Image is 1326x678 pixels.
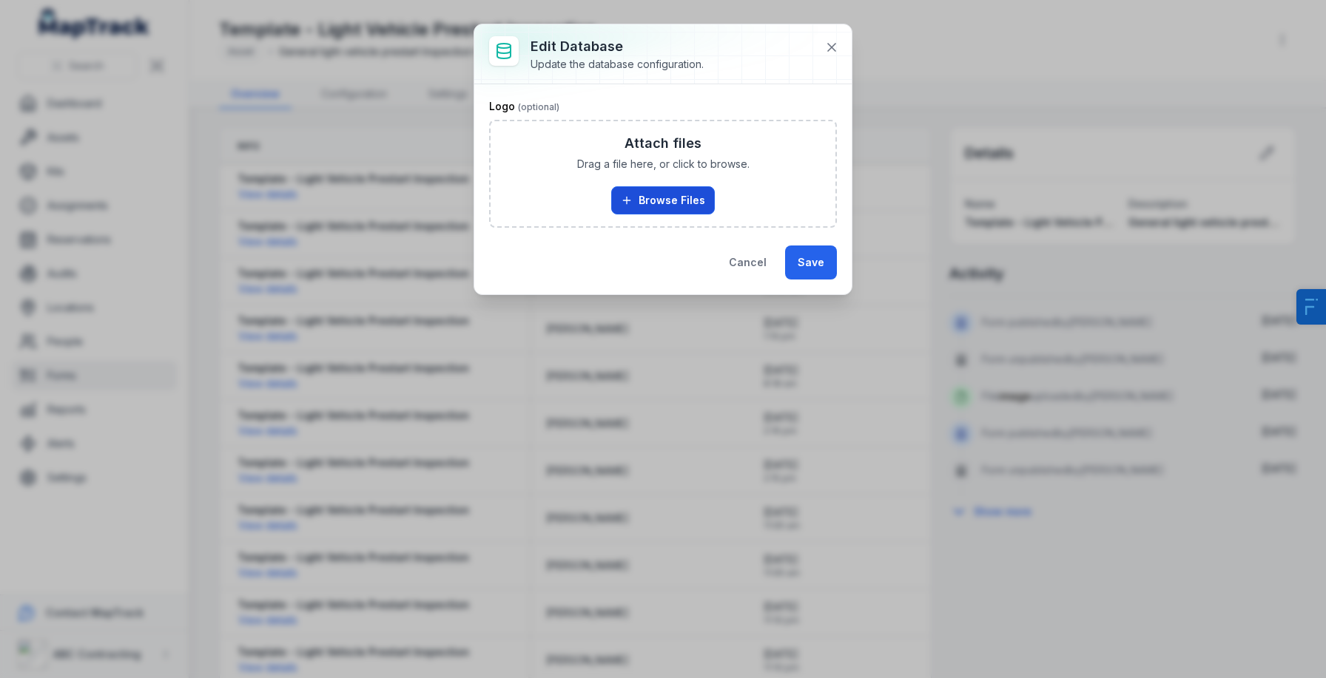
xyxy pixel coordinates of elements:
[531,57,704,72] div: Update the database configuration.
[716,245,779,279] button: Cancel
[577,157,750,172] span: Drag a file here, or click to browse.
[489,99,559,114] label: Logo
[625,133,701,154] h3: Attach files
[611,186,715,214] button: Browse Files
[785,245,837,279] button: Save
[531,36,704,57] h3: Edit database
